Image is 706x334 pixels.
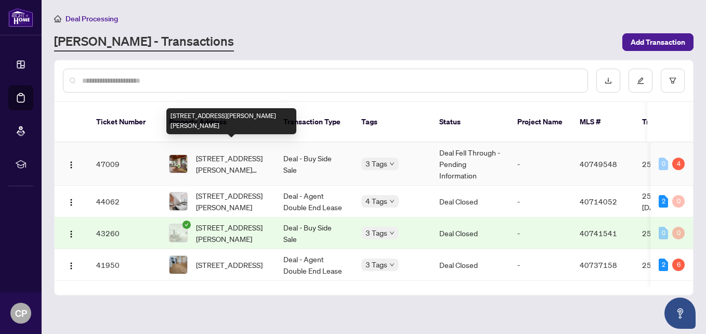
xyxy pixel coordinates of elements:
div: 2 [659,259,668,271]
div: [STREET_ADDRESS][PERSON_NAME][PERSON_NAME] [166,108,296,134]
img: Logo [67,161,75,169]
img: thumbnail-img [169,192,187,210]
th: Transaction Type [275,102,353,143]
span: check-circle [182,221,191,229]
span: 3 Tags [365,158,387,170]
td: 47009 [88,143,161,186]
button: filter [661,69,685,93]
button: Open asap [664,298,696,329]
img: logo [8,8,33,27]
td: - [509,217,571,249]
div: 0 [659,158,668,170]
button: edit [629,69,652,93]
th: Status [431,102,509,143]
span: Deal Processing [66,14,118,23]
span: down [389,230,395,236]
span: 4 Tags [365,195,387,207]
td: Deal - Buy Side Sale [275,217,353,249]
img: Logo [67,198,75,207]
img: Logo [67,230,75,238]
td: Deal Closed [431,186,509,217]
td: Deal Closed [431,217,509,249]
td: 43260 [88,217,161,249]
td: Deal - Buy Side Sale [275,143,353,186]
img: thumbnail-img [169,256,187,274]
button: Logo [63,156,80,172]
span: 40741541 [580,228,617,238]
span: Add Transaction [631,34,685,50]
span: 40714052 [580,197,617,206]
td: Deal Fell Through - Pending Information [431,143,509,186]
th: Ticket Number [88,102,161,143]
span: [STREET_ADDRESS][PERSON_NAME][PERSON_NAME] [196,152,267,175]
th: MLS # [571,102,634,143]
span: 3 Tags [365,227,387,239]
button: Logo [63,225,80,241]
span: down [389,199,395,204]
span: down [389,262,395,267]
td: - [509,186,571,217]
div: 4 [672,158,685,170]
div: 0 [672,195,685,208]
img: thumbnail-img [169,155,187,173]
div: 0 [659,227,668,239]
span: [STREET_ADDRESS][PERSON_NAME] [196,190,267,213]
span: download [605,77,612,84]
th: Property Address [161,102,275,143]
td: 44062 [88,186,161,217]
div: 0 [672,227,685,239]
span: CP [15,306,27,320]
td: Deal - Agent Double End Lease [275,186,353,217]
span: edit [637,77,644,84]
span: 40737158 [580,260,617,269]
span: down [389,161,395,166]
a: [PERSON_NAME] - Transactions [54,33,234,52]
td: - [509,249,571,281]
span: 40749548 [580,159,617,169]
td: 41950 [88,249,161,281]
span: 3 Tags [365,259,387,271]
div: 6 [672,259,685,271]
button: Add Transaction [622,33,694,51]
div: 2 [659,195,668,208]
img: thumbnail-img [169,224,187,242]
span: [STREET_ADDRESS] [196,259,263,271]
button: download [596,69,620,93]
td: Deal - Agent Double End Lease [275,249,353,281]
td: - [509,143,571,186]
img: Logo [67,262,75,270]
td: Deal Closed [431,249,509,281]
span: filter [669,77,676,84]
button: Logo [63,193,80,210]
th: Project Name [509,102,571,143]
span: home [54,15,61,22]
span: [STREET_ADDRESS][PERSON_NAME] [196,222,267,245]
button: Logo [63,256,80,273]
th: Tags [353,102,431,143]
